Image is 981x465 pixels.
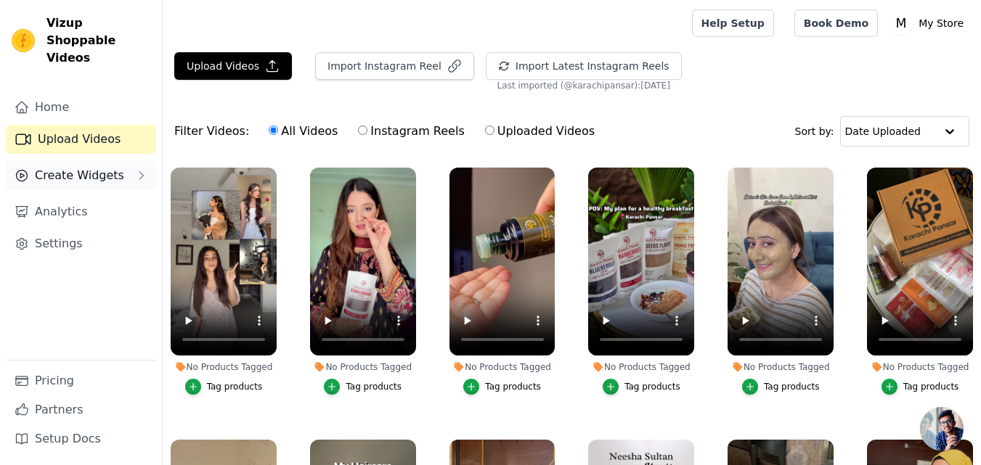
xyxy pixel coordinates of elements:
input: Uploaded Videos [485,125,494,135]
a: Book Demo [794,9,878,37]
button: Import Latest Instagram Reels [486,52,682,80]
div: No Products Tagged [310,361,416,373]
img: Vizup [12,29,35,52]
a: Analytics [6,197,156,226]
button: Tag products [324,379,402,395]
p: My Store [913,10,969,36]
div: No Products Tagged [867,361,973,373]
span: Create Widgets [35,167,124,184]
span: Last imported (@ karachipansar ): [DATE] [497,80,670,91]
button: Tag products [185,379,263,395]
div: Tag products [624,381,680,392]
a: Upload Videos [6,125,156,154]
a: Pricing [6,366,156,395]
button: M My Store [890,10,969,36]
div: No Products Tagged [449,361,555,373]
button: Tag products [463,379,541,395]
div: Tag products [485,381,541,392]
div: No Products Tagged [171,361,277,373]
div: No Products Tagged [728,361,834,373]
div: Tag products [346,381,402,392]
input: Instagram Reels [358,125,367,135]
label: Uploaded Videos [484,122,595,141]
button: Tag products [882,379,959,395]
span: Vizup Shoppable Videos [46,15,150,67]
button: Upload Videos [174,52,292,80]
div: Tag products [207,381,263,392]
div: Tag products [903,381,959,392]
a: Settings [6,229,156,258]
text: M [896,16,907,30]
button: Tag products [603,379,680,395]
a: Home [6,93,156,122]
a: Setup Docs [6,424,156,453]
button: Tag products [742,379,820,395]
div: Tag products [764,381,820,392]
div: No Products Tagged [588,361,694,373]
button: Import Instagram Reel [315,52,474,80]
input: All Videos [269,125,278,135]
a: Open chat [920,407,964,450]
div: Filter Videos: [174,115,603,148]
button: Create Widgets [6,161,156,190]
a: Help Setup [692,9,774,37]
label: All Videos [268,122,338,141]
a: Partners [6,395,156,424]
label: Instagram Reels [357,122,465,141]
div: Sort by: [795,116,970,147]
